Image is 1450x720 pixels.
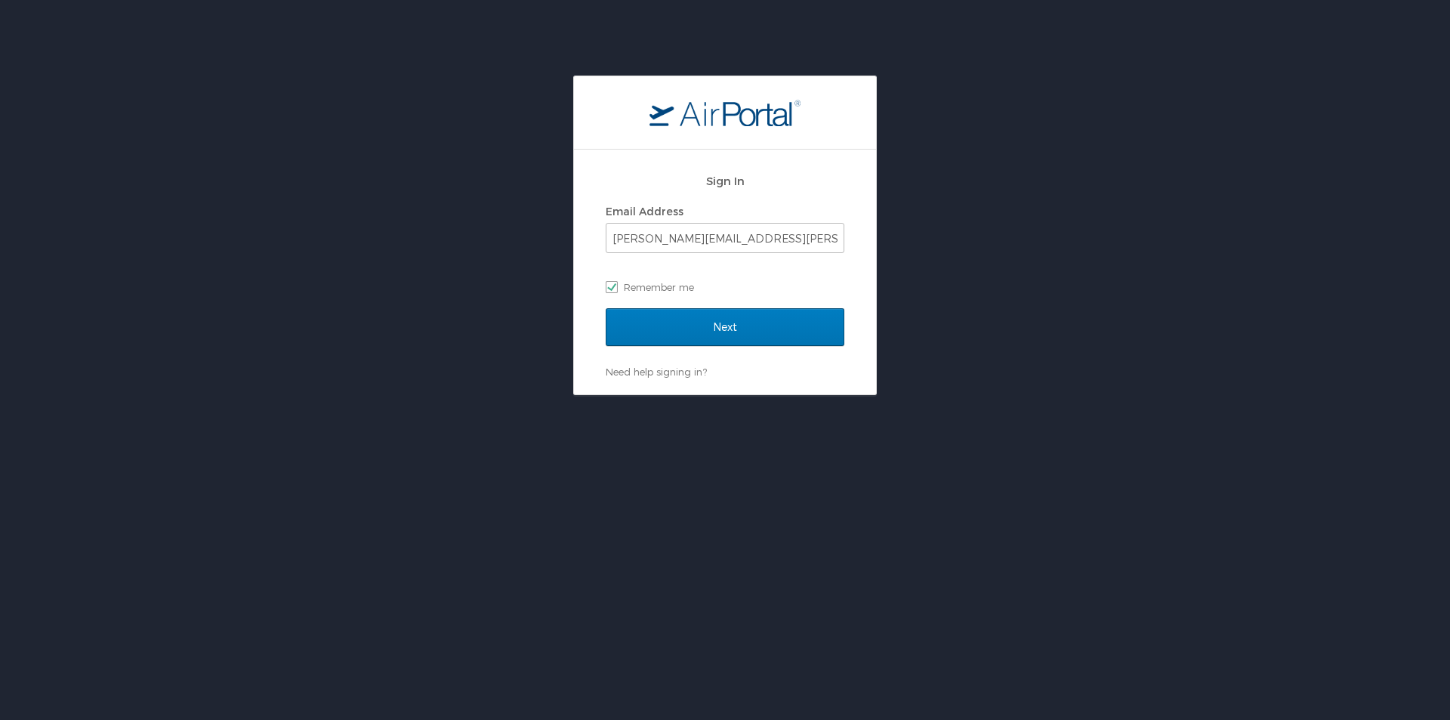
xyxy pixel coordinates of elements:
input: Next [606,308,844,346]
a: Need help signing in? [606,366,707,378]
h2: Sign In [606,172,844,190]
label: Remember me [606,276,844,298]
label: Email Address [606,205,683,218]
img: logo [649,99,801,126]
